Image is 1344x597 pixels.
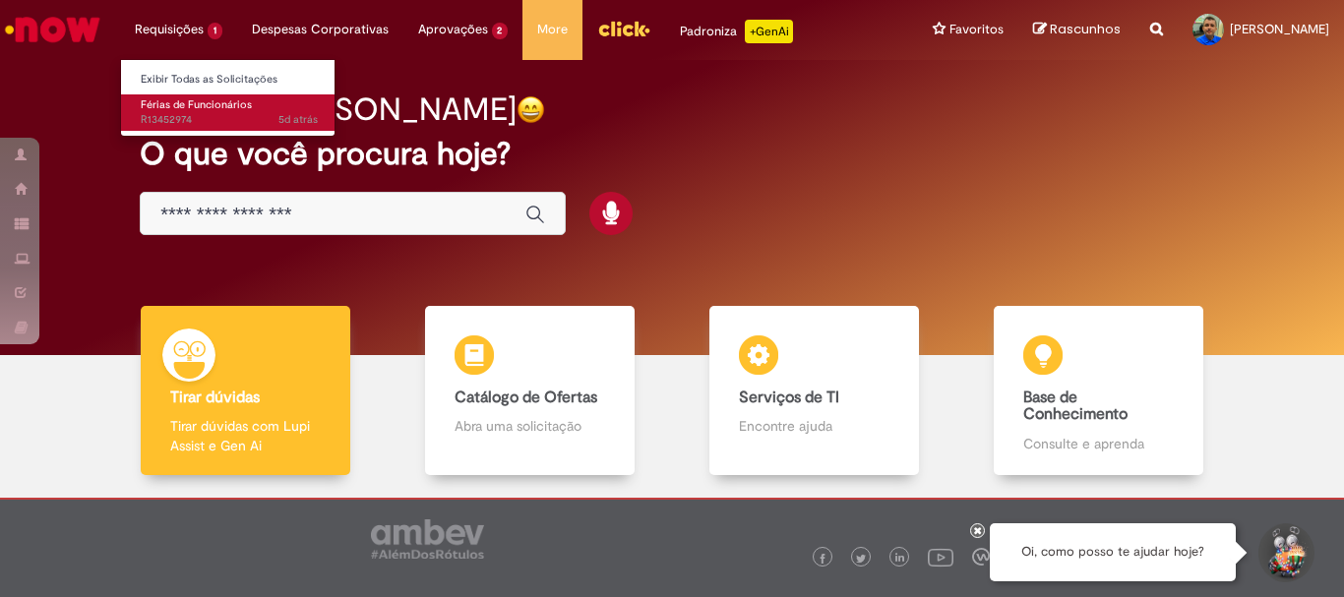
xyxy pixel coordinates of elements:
[1033,21,1121,39] a: Rascunhos
[680,20,793,43] div: Padroniza
[252,20,389,39] span: Despesas Corporativas
[956,306,1241,476] a: Base de Conhecimento Consulte e aprenda
[1255,523,1314,582] button: Iniciar Conversa de Suporte
[455,416,604,436] p: Abra uma solicitação
[818,554,827,564] img: logo_footer_facebook.png
[492,23,509,39] span: 2
[739,388,839,407] b: Serviços de TI
[2,10,103,49] img: ServiceNow
[103,306,388,476] a: Tirar dúvidas Tirar dúvidas com Lupi Assist e Gen Ai
[455,388,597,407] b: Catálogo de Ofertas
[140,137,1204,171] h2: O que você procura hoje?
[170,388,260,407] b: Tirar dúvidas
[121,69,337,90] a: Exibir Todas as Solicitações
[278,112,318,127] span: 5d atrás
[371,519,484,559] img: logo_footer_ambev_rotulo_gray.png
[141,97,252,112] span: Férias de Funcionários
[856,554,866,564] img: logo_footer_twitter.png
[121,94,337,131] a: Aberto R13452974 : Férias de Funcionários
[141,112,318,128] span: R13452974
[208,23,222,39] span: 1
[928,544,953,569] img: logo_footer_youtube.png
[1023,388,1128,425] b: Base de Conhecimento
[537,20,568,39] span: More
[1023,434,1173,453] p: Consulte e aprenda
[388,306,672,476] a: Catálogo de Ofertas Abra uma solicitação
[517,95,545,124] img: happy-face.png
[1230,21,1329,37] span: [PERSON_NAME]
[170,416,320,455] p: Tirar dúvidas com Lupi Assist e Gen Ai
[672,306,956,476] a: Serviços de TI Encontre ajuda
[745,20,793,43] p: +GenAi
[135,20,204,39] span: Requisições
[1050,20,1121,38] span: Rascunhos
[597,14,650,43] img: click_logo_yellow_360x200.png
[418,20,488,39] span: Aprovações
[278,112,318,127] time: 27/08/2025 15:01:49
[895,553,905,565] img: logo_footer_linkedin.png
[972,548,990,566] img: logo_footer_workplace.png
[949,20,1004,39] span: Favoritos
[739,416,888,436] p: Encontre ajuda
[120,59,336,137] ul: Requisições
[990,523,1236,581] div: Oi, como posso te ajudar hoje?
